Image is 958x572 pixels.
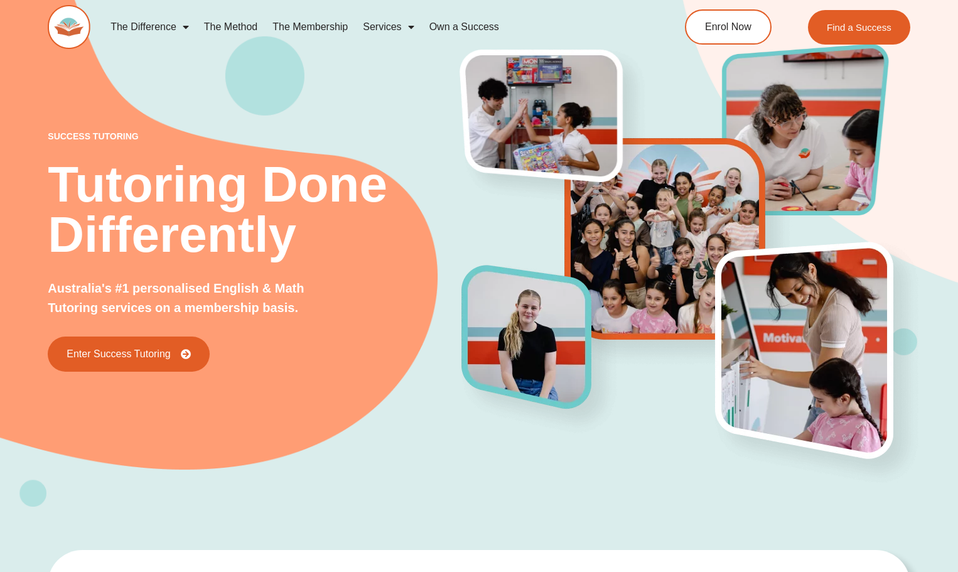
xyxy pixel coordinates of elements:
h2: Tutoring Done Differently [48,159,461,260]
a: Find a Success [808,10,910,45]
a: Services [355,13,421,41]
nav: Menu [103,13,636,41]
a: Enrol Now [685,9,772,45]
a: Enter Success Tutoring [48,337,209,372]
a: Own a Success [422,13,507,41]
p: success tutoring [48,132,461,141]
p: Australia's #1 personalised English & Math Tutoring services on a membership basis. [48,279,350,318]
a: The Membership [265,13,355,41]
a: The Difference [103,13,196,41]
a: The Method [196,13,265,41]
span: Find a Success [827,23,891,32]
span: Enrol Now [705,22,751,32]
span: Enter Success Tutoring [67,349,170,359]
